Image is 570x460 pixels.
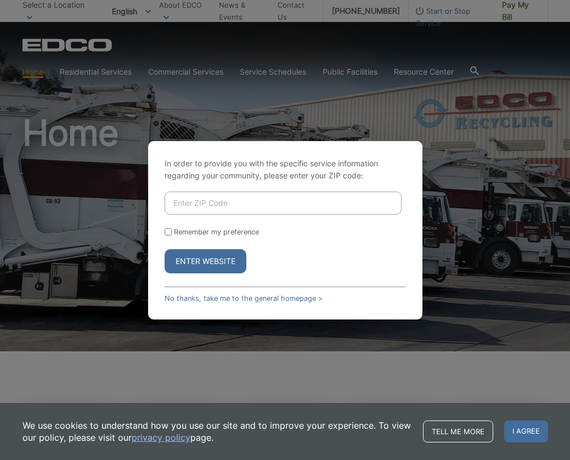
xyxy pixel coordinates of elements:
[22,419,412,444] p: We use cookies to understand how you use our site and to improve your experience. To view our pol...
[423,420,493,442] a: Tell me more
[132,431,190,444] a: privacy policy
[165,192,402,215] input: Enter ZIP Code
[504,420,548,442] span: I agree
[165,158,406,182] p: In order to provide you with the specific service information regarding your community, please en...
[174,228,259,236] label: Remember my preference
[165,294,323,302] a: No thanks, take me to the general homepage >
[165,249,246,273] button: Enter Website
